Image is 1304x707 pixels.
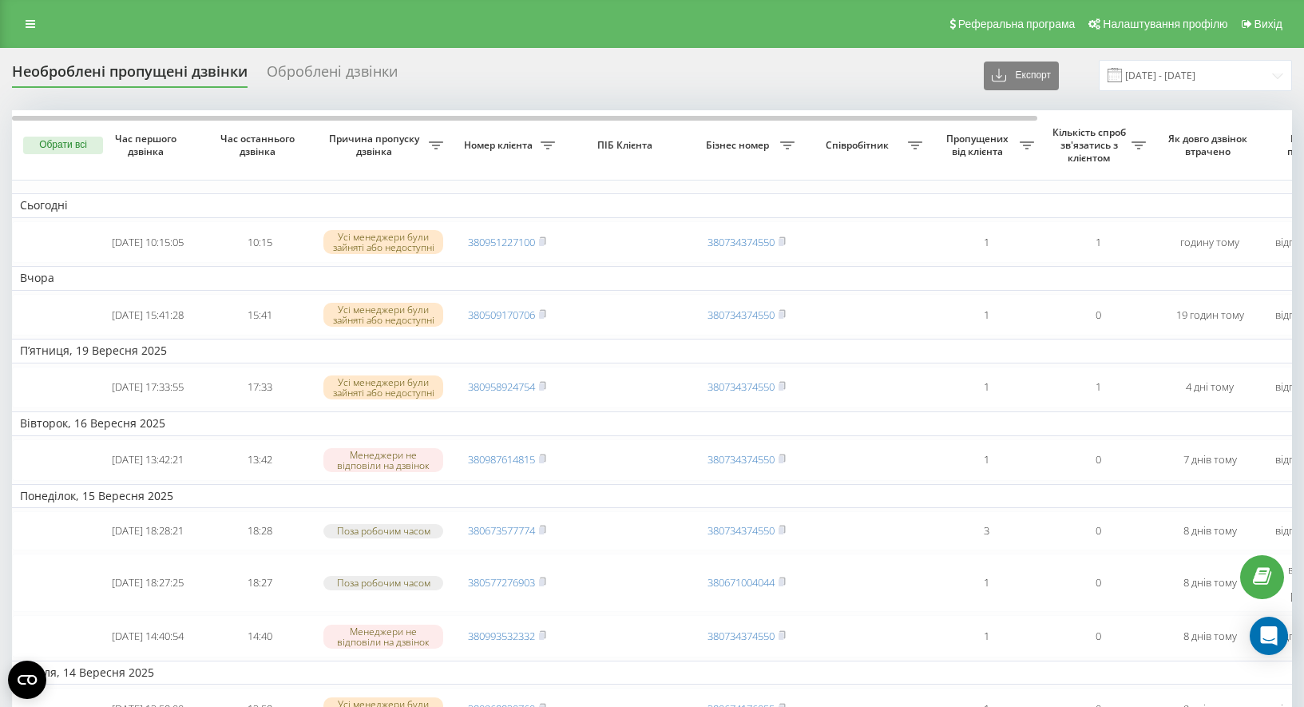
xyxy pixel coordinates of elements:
td: 0 [1042,554,1154,612]
div: Менеджери не відповіли на дзвінок [323,448,443,472]
td: 18:27 [204,554,315,612]
td: [DATE] 18:28:21 [92,511,204,550]
td: 3 [930,511,1042,550]
div: Оброблені дзвінки [267,63,398,88]
button: Open CMP widget [8,661,46,699]
div: Необроблені пропущені дзвінки [12,63,248,88]
div: Поза робочим часом [323,576,443,590]
a: 380987614815 [468,452,535,467]
td: 1 [930,221,1042,264]
td: 0 [1042,294,1154,336]
button: Обрати всі [23,137,103,154]
a: 380734374550 [707,452,775,467]
div: Open Intercom Messenger [1250,617,1288,655]
span: Час останнього дзвінка [216,133,303,157]
div: Менеджери не відповіли на дзвінок [323,625,443,649]
td: 8 днів тому [1154,554,1266,612]
td: 1 [930,367,1042,409]
td: 1 [1042,221,1154,264]
div: Поза робочим часом [323,524,443,538]
a: 380671004044 [707,575,775,590]
td: [DATE] 10:15:05 [92,221,204,264]
td: годину тому [1154,221,1266,264]
a: 380734374550 [707,629,775,643]
div: Усі менеджери були зайняті або недоступні [323,375,443,399]
td: [DATE] 18:27:25 [92,554,204,612]
a: 380734374550 [707,379,775,394]
a: 380993532332 [468,629,535,643]
td: 1 [1042,367,1154,409]
td: 7 днів тому [1154,439,1266,482]
a: 380577276903 [468,575,535,590]
a: 380734374550 [707,308,775,322]
span: Реферальна програма [958,18,1076,30]
td: 8 днів тому [1154,615,1266,657]
td: 13:42 [204,439,315,482]
td: [DATE] 15:41:28 [92,294,204,336]
td: 15:41 [204,294,315,336]
a: 380509170706 [468,308,535,322]
td: [DATE] 17:33:55 [92,367,204,409]
td: [DATE] 14:40:54 [92,615,204,657]
a: 380958924754 [468,379,535,394]
td: 0 [1042,511,1154,550]
span: Вихід [1254,18,1282,30]
td: 1 [930,554,1042,612]
span: Причина пропуску дзвінка [323,133,429,157]
span: Налаштування профілю [1103,18,1227,30]
td: 0 [1042,615,1154,657]
td: 1 [930,615,1042,657]
div: Усі менеджери були зайняті або недоступні [323,230,443,254]
td: [DATE] 13:42:21 [92,439,204,482]
td: 14:40 [204,615,315,657]
button: Експорт [984,62,1059,90]
span: Співробітник [811,139,908,152]
td: 4 дні тому [1154,367,1266,409]
a: 380673577774 [468,523,535,538]
span: ПІБ Клієнта [577,139,677,152]
td: 8 днів тому [1154,511,1266,550]
td: 17:33 [204,367,315,409]
a: 380951227100 [468,235,535,249]
span: Номер клієнта [459,139,541,152]
span: Кількість спроб зв'язатись з клієнтом [1050,126,1132,164]
td: 1 [930,294,1042,336]
td: 10:15 [204,221,315,264]
a: 380734374550 [707,235,775,249]
div: Усі менеджери були зайняті або недоступні [323,303,443,327]
td: 1 [930,439,1042,482]
a: 380734374550 [707,523,775,538]
span: Пропущених від клієнта [938,133,1020,157]
td: 19 годин тому [1154,294,1266,336]
td: 18:28 [204,511,315,550]
td: 0 [1042,439,1154,482]
span: Час першого дзвінка [105,133,191,157]
span: Бізнес номер [699,139,780,152]
span: Як довго дзвінок втрачено [1167,133,1253,157]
